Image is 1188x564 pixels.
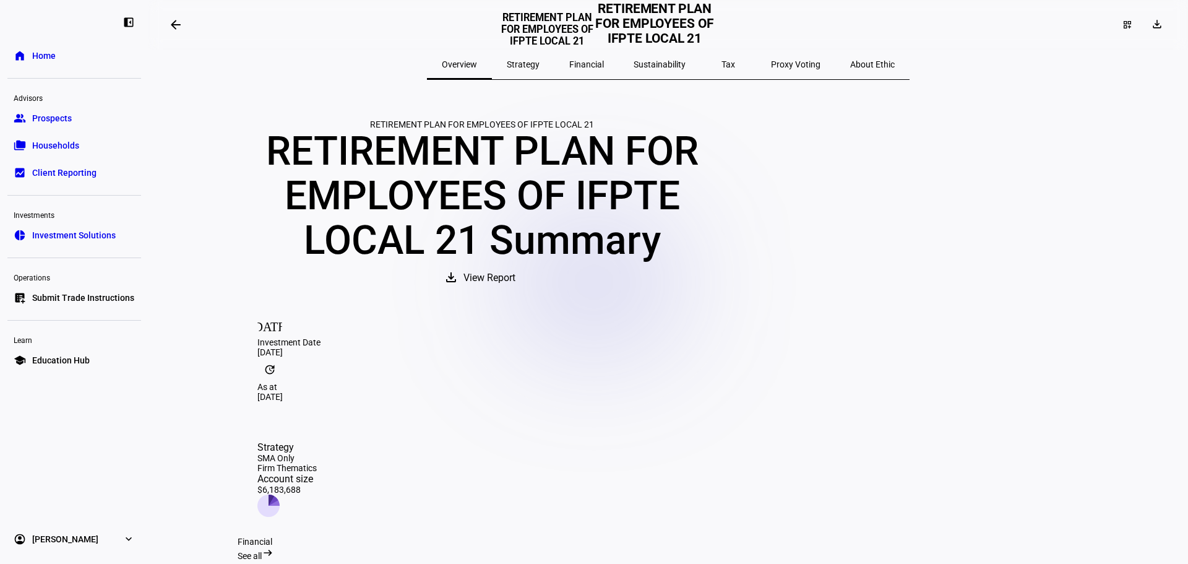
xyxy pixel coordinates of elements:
div: Investment Date [257,337,1079,347]
mat-icon: arrow_right_alt [262,547,274,559]
div: Operations [7,268,141,285]
eth-mat-symbol: account_circle [14,533,26,545]
div: RETIREMENT PLAN FOR EMPLOYEES OF IFPTE LOCAL 21 Summary [238,129,726,263]
span: About Ethic [850,60,895,69]
div: [DATE] [257,347,1079,357]
button: View Report [431,263,533,293]
mat-icon: dashboard_customize [1122,20,1132,30]
span: View Report [463,263,515,293]
span: Strategy [507,60,540,69]
div: Financial [238,537,1099,547]
eth-mat-symbol: left_panel_close [123,16,135,28]
a: folder_copyHouseholds [7,133,141,158]
eth-mat-symbol: group [14,112,26,124]
h3: RETIREMENT PLAN FOR EMPLOYEES OF IFPTE LOCAL 21 [500,12,595,47]
span: See all [238,551,262,561]
div: As at [257,382,1079,392]
span: Overview [442,60,477,69]
span: Prospects [32,112,72,124]
span: Client Reporting [32,167,97,179]
a: pie_chartInvestment Solutions [7,223,141,248]
span: [PERSON_NAME] [32,533,98,545]
eth-mat-symbol: folder_copy [14,139,26,152]
mat-icon: download [1151,18,1163,30]
eth-mat-symbol: home [14,50,26,62]
div: SMA Only [257,453,317,463]
h2: RETIREMENT PLAN FOR EMPLOYEES OF IFPTE LOCAL 21 [595,1,715,48]
div: Firm Thematics [257,463,317,473]
span: Sustainability [634,60,686,69]
mat-icon: arrow_backwards [168,17,183,32]
mat-icon: update [257,357,282,382]
mat-icon: [DATE] [257,313,282,337]
span: Education Hub [32,354,90,367]
mat-icon: download [444,270,458,285]
eth-mat-symbol: pie_chart [14,229,26,241]
a: homeHome [7,43,141,68]
div: Account size [257,473,317,485]
span: Proxy Voting [771,60,820,69]
a: bid_landscapeClient Reporting [7,160,141,185]
eth-mat-symbol: school [14,354,26,367]
div: Strategy [257,441,317,453]
span: Home [32,50,56,62]
div: Advisors [7,89,141,106]
a: groupProspects [7,106,141,131]
div: [DATE] [257,392,1079,402]
span: Financial [569,60,604,69]
div: Learn [7,331,141,348]
div: Investments [7,206,141,223]
eth-mat-symbol: expand_more [123,533,135,545]
span: Households [32,139,79,152]
span: Submit Trade Instructions [32,292,134,304]
span: Investment Solutions [32,229,116,241]
div: $6,183,688 [257,485,317,495]
eth-mat-symbol: bid_landscape [14,167,26,179]
eth-mat-symbol: list_alt_add [14,292,26,304]
span: Tax [721,60,735,69]
div: RETIREMENT PLAN FOR EMPLOYEES OF IFPTE LOCAL 21 [238,119,726,129]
